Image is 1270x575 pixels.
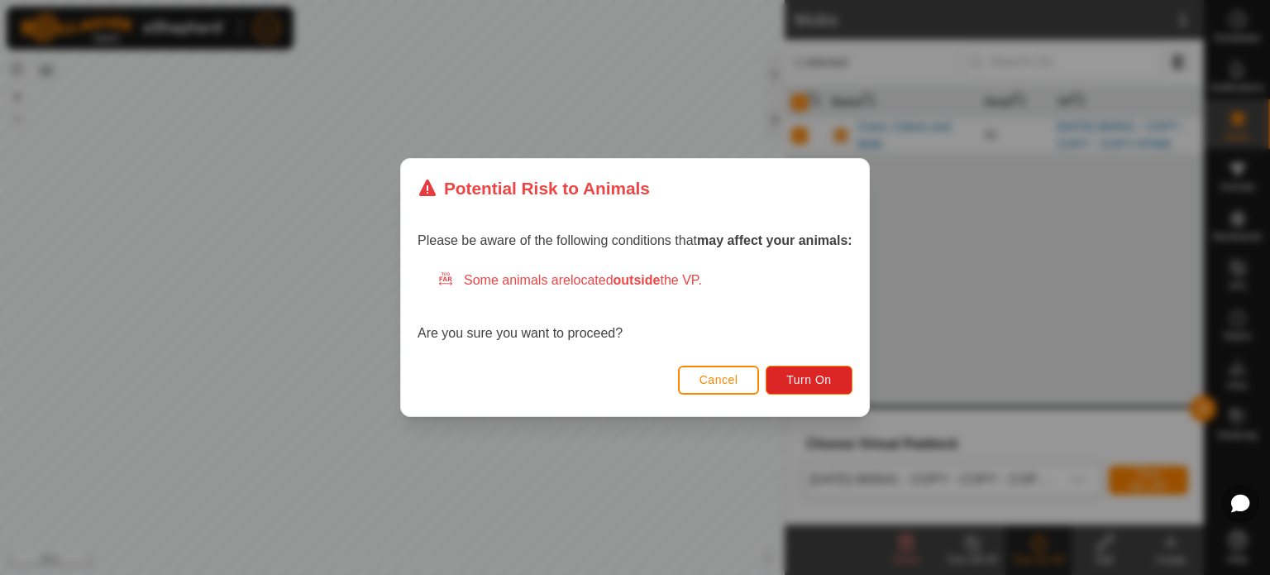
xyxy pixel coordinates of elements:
[418,175,650,201] div: Potential Risk to Animals
[766,366,852,395] button: Turn On
[678,366,760,395] button: Cancel
[697,233,852,247] strong: may affect your animals:
[787,373,832,386] span: Turn On
[437,271,852,290] div: Some animals are
[614,273,661,287] strong: outside
[418,233,852,247] span: Please be aware of the following conditions that
[699,373,738,386] span: Cancel
[418,271,852,343] div: Are you sure you want to proceed?
[571,273,702,287] span: located the VP.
